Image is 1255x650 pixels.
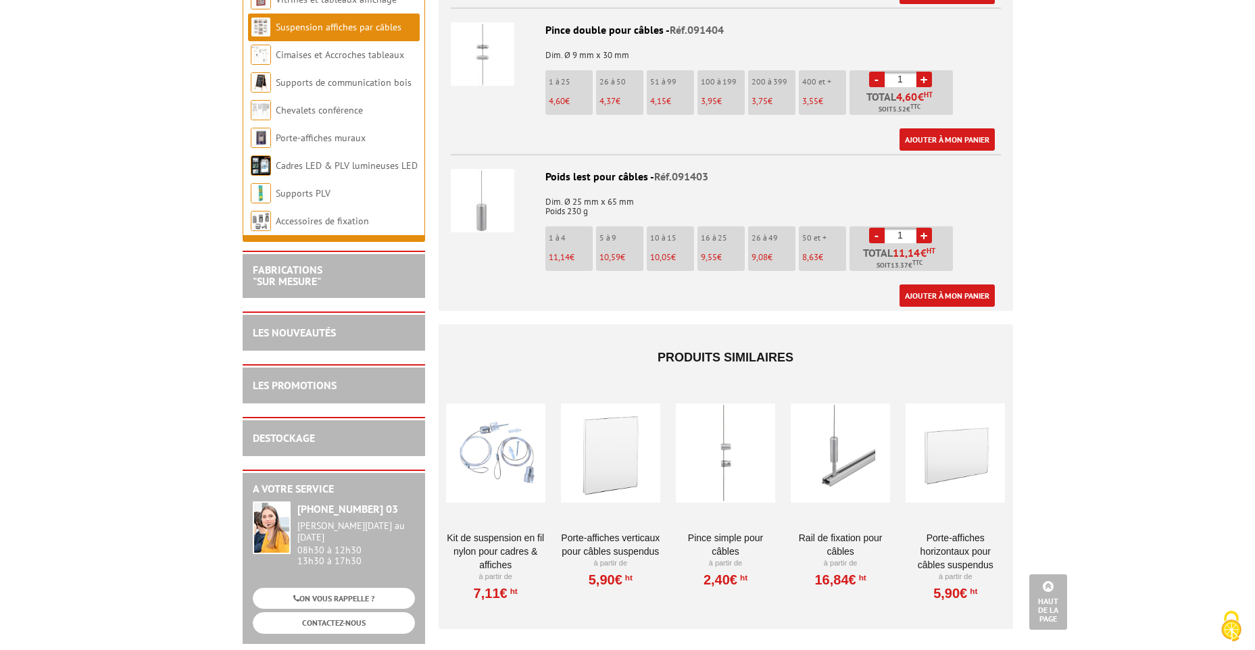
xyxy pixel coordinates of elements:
a: ON VOUS RAPPELLE ? [253,588,415,609]
p: 16 à 25 [701,233,745,243]
a: Kit de suspension en fil nylon pour cadres & affiches [446,531,545,572]
span: 8,63 [802,251,818,263]
a: 16,84€HT [814,576,866,584]
span: Produits similaires [658,351,793,364]
span: 4,37 [599,95,616,107]
sup: HT [967,586,977,596]
sup: HT [622,573,633,582]
p: 26 à 50 [599,77,643,86]
p: À partir de [676,558,775,569]
img: widget-service.jpg [253,501,291,554]
p: 100 à 199 [701,77,745,86]
a: 2,40€HT [704,576,747,584]
sup: HT [927,246,935,255]
img: Suspension affiches par câbles [251,17,271,37]
a: CONTACTEZ-NOUS [253,612,415,633]
a: Chevalets conférence [276,104,363,116]
img: Supports PLV [251,183,271,203]
p: € [752,253,795,262]
a: Suspension affiches par câbles [276,21,401,33]
a: Haut de la page [1029,574,1067,630]
p: Total [853,247,953,271]
span: € [896,91,933,102]
div: [PERSON_NAME][DATE] au [DATE] [297,520,415,543]
a: Rail de fixation pour câbles [791,531,890,558]
span: 5.52 [893,104,906,115]
span: € [893,247,935,258]
a: - [869,228,885,243]
a: Accessoires de fixation [276,215,369,227]
p: € [549,253,593,262]
a: Cimaises et Accroches tableaux [276,49,404,61]
p: 1 à 25 [549,77,593,86]
p: Total [853,91,953,115]
img: Accessoires de fixation [251,211,271,231]
span: 3,95 [701,95,717,107]
img: Chevalets conférence [251,100,271,120]
a: FABRICATIONS"Sur Mesure" [253,263,322,289]
p: € [599,253,643,262]
img: Cadres LED & PLV lumineuses LED [251,155,271,176]
span: 3,75 [752,95,768,107]
a: + [916,228,932,243]
p: € [701,253,745,262]
button: Cookies (fenêtre modale) [1208,604,1255,650]
a: Supports de communication bois [276,76,412,89]
a: Ajouter à mon panier [900,284,995,307]
p: 1 à 4 [549,233,593,243]
span: Réf.091403 [654,170,708,183]
p: À partir de [561,558,660,569]
a: Porte-affiches verticaux pour câbles suspendus [561,531,660,558]
p: À partir de [791,558,890,569]
sup: HT [737,573,747,582]
p: À partir de [446,572,545,582]
a: LES NOUVEAUTÉS [253,326,336,339]
a: 7,11€HT [474,589,518,597]
a: - [869,72,885,87]
p: À partir de [906,572,1005,582]
a: 5,90€HT [933,589,977,597]
div: 08h30 à 12h30 13h30 à 17h30 [297,520,415,567]
p: € [701,97,745,106]
a: Ajouter à mon panier [900,128,995,151]
div: Poids lest pour câbles - [451,169,1001,184]
a: LES PROMOTIONS [253,378,337,392]
sup: HT [924,90,933,99]
p: € [650,97,694,106]
span: 13.37 [891,260,908,271]
p: 50 et + [802,233,846,243]
div: Pince double pour câbles - [451,22,1001,38]
span: 10,59 [599,251,620,263]
img: Cookies (fenêtre modale) [1214,609,1248,643]
p: € [752,97,795,106]
p: 400 et + [802,77,846,86]
sup: HT [508,586,518,596]
span: 4,60 [549,95,565,107]
a: 5,90€HT [589,576,633,584]
strong: [PHONE_NUMBER] 03 [297,502,398,516]
h2: A votre service [253,483,415,495]
p: Dim. Ø 9 mm x 30 mm [451,41,1001,60]
span: 4,15 [650,95,666,107]
p: 5 à 9 [599,233,643,243]
img: Pince double pour câbles [451,22,514,86]
span: 11,14 [893,247,920,258]
span: 3,55 [802,95,818,107]
span: 4,60 [896,91,918,102]
a: + [916,72,932,87]
sup: TTC [910,103,920,110]
img: Porte-affiches muraux [251,128,271,148]
a: DESTOCKAGE [253,431,315,445]
p: 10 à 15 [650,233,694,243]
sup: HT [856,573,866,582]
span: Réf.091404 [670,23,724,36]
img: Supports de communication bois [251,72,271,93]
p: 200 à 399 [752,77,795,86]
img: Poids lest pour câbles [451,169,514,232]
p: € [650,253,694,262]
p: Dim. Ø 25 mm x 65 mm Poids 230 g [451,188,1001,216]
span: Soit € [879,104,920,115]
a: Porte-affiches horizontaux pour câbles suspendus [906,531,1005,572]
a: Pince simple pour câbles [676,531,775,558]
span: 10,05 [650,251,671,263]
